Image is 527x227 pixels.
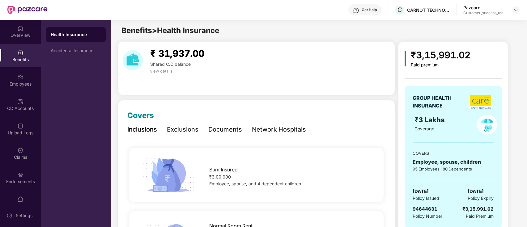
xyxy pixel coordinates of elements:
[477,115,497,135] img: policyIcon
[252,125,306,134] div: Network Hospitals
[413,188,429,195] span: [DATE]
[414,116,447,124] span: ₹3 Lakhs
[411,48,470,62] div: ₹3,15,991.02
[17,74,23,80] img: svg+xml;base64,PHN2ZyBpZD0iRW1wbG95ZWVzIiB4bWxucz0iaHR0cDovL3d3dy53My5vcmcvMjAwMC9zdmciIHdpZHRoPS...
[208,125,242,134] div: Documents
[362,7,377,12] div: Get Help
[413,150,494,156] div: COVERS
[411,62,470,68] div: Paid premium
[127,125,157,134] div: Inclusions
[17,196,23,202] img: svg+xml;base64,PHN2ZyBpZD0iTXlfT3JkZXJzIiBkYXRhLW5hbWU9Ik15IE9yZGVycyIgeG1sbnM9Imh0dHA6Ly93d3cudz...
[413,94,467,110] div: GROUP HEALTH INSURANCE
[150,61,191,67] span: Shared C.D balance
[462,205,494,213] div: ₹3,15,991.02
[17,172,23,178] img: svg+xml;base64,PHN2ZyBpZD0iRW5kb3JzZW1lbnRzIiB4bWxucz0iaHR0cDovL3d3dy53My5vcmcvMjAwMC9zdmciIHdpZH...
[405,51,406,66] img: icon
[468,195,494,202] span: Policy Expiry
[17,123,23,129] img: svg+xml;base64,PHN2ZyBpZD0iVXBsb2FkX0xvZ3MiIGRhdGEtbmFtZT0iVXBsb2FkIExvZ3MiIHhtbG5zPSJodHRwOi8vd3...
[407,7,450,13] div: CARNOT TECHNOLOGIES PRIVATE LIMITED
[463,5,507,11] div: Pazcare
[121,26,219,35] span: Benefits > Health Insurance
[17,50,23,56] img: svg+xml;base64,PHN2ZyBpZD0iQmVuZWZpdHMiIHhtbG5zPSJodHRwOi8vd3d3LnczLm9yZy8yMDAwL3N2ZyIgd2lkdGg9Ij...
[463,11,507,15] div: Customer_success_team_lead
[413,206,437,212] span: 94644631
[413,158,494,166] div: Employee, spouse, children
[397,6,402,14] span: C
[413,166,494,172] div: 95 Employees | 80 Dependents
[7,6,48,14] img: New Pazcare Logo
[123,50,143,70] img: download
[167,125,198,134] div: Exclusions
[6,212,13,219] img: svg+xml;base64,PHN2ZyBpZD0iU2V0dGluZy0yMHgyMCIgeG1sbnM9Imh0dHA6Ly93d3cudzMub3JnLzIwMDAvc3ZnIiB3aW...
[17,25,23,32] img: svg+xml;base64,PHN2ZyBpZD0iSG9tZSIgeG1sbnM9Imh0dHA6Ly93d3cudzMub3JnLzIwMDAvc3ZnIiB3aWR0aD0iMjAiIG...
[413,195,439,202] span: Policy Issued
[353,7,359,14] img: svg+xml;base64,PHN2ZyBpZD0iSGVscC0zMngzMiIgeG1sbnM9Imh0dHA6Ly93d3cudzMub3JnLzIwMDAvc3ZnIiB3aWR0aD...
[17,99,23,105] img: svg+xml;base64,PHN2ZyBpZD0iQ0RfQWNjb3VudHMiIGRhdGEtbmFtZT0iQ0QgQWNjb3VudHMiIHhtbG5zPSJodHRwOi8vd3...
[468,188,484,195] span: [DATE]
[209,181,301,186] span: Employee, spouse, and 4 dependent children
[209,174,372,180] div: ₹3,00,000
[150,48,204,59] span: ₹ 31,937.00
[414,126,434,131] span: Coverage
[127,111,154,120] span: Covers
[150,69,172,74] span: view details
[413,213,442,219] span: Policy Number
[513,7,518,12] img: svg+xml;base64,PHN2ZyBpZD0iRHJvcGRvd24tMzJ4MzIiIHhtbG5zPSJodHRwOi8vd3d3LnczLm9yZy8yMDAwL3N2ZyIgd2...
[466,213,494,220] span: Paid Premium
[141,156,196,194] img: icon
[51,48,101,53] div: Accidental Insurance
[470,95,491,109] img: insurerLogo
[51,32,101,38] div: Health Insurance
[209,166,238,174] span: Sum Insured
[17,147,23,153] img: svg+xml;base64,PHN2ZyBpZD0iQ2xhaW0iIHhtbG5zPSJodHRwOi8vd3d3LnczLm9yZy8yMDAwL3N2ZyIgd2lkdGg9IjIwIi...
[14,212,34,219] div: Settings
